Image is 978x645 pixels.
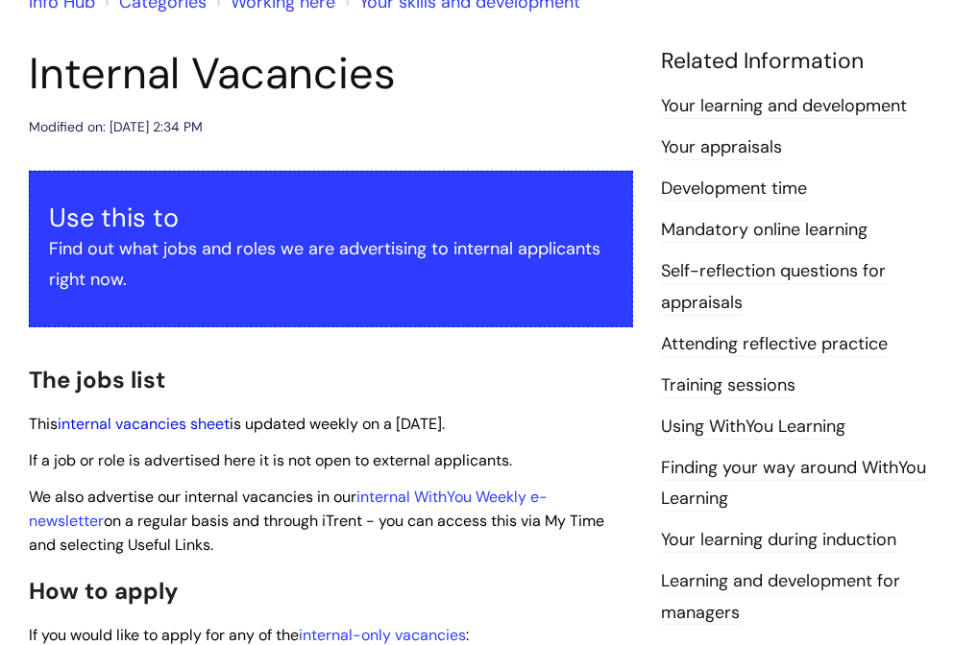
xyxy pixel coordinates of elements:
a: Training sessions [662,373,796,398]
span: This is updated weekly on a [DATE]. [29,414,445,434]
span: How to apply [29,576,179,606]
span: If a job or role is advertised here it is not open to external applicants. [29,450,512,470]
h3: Use this to [49,203,613,233]
span: The jobs list [29,365,165,394]
a: Using WithYou Learning [662,415,846,440]
h4: Related Information [662,48,949,75]
a: Your learning during induction [662,528,897,553]
a: Learning and development for managers [662,569,901,625]
a: Your learning and development [662,94,908,119]
a: internal vacancies sheet [58,414,230,434]
h1: Internal Vacancies [29,48,633,100]
p: Find out what jobs and roles we are advertising to internal applicants right now. [49,233,613,296]
a: Your appraisals [662,135,783,160]
a: Development time [662,177,808,202]
span: We also advertise our internal vacancies in our on a regular basis and through iTrent - you can a... [29,487,604,555]
a: internal-only vacancies [299,625,466,645]
div: Modified on: [DATE] 2:34 PM [29,115,203,139]
a: Finding your way around WithYou Learning [662,456,927,512]
a: Mandatory online learning [662,218,868,243]
a: internal WithYou Weekly e-newsletter [29,487,548,531]
a: Self-reflection questions for appraisals [662,259,887,315]
a: Attending reflective practice [662,332,889,357]
span: If you would like to apply for any of the : [29,625,469,645]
